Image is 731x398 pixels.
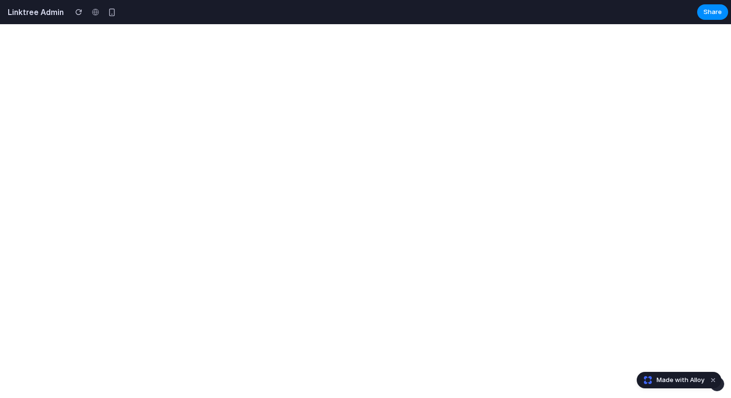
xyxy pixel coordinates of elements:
[707,374,719,386] button: Dismiss watermark
[4,6,64,18] h2: Linktree Admin
[657,375,704,385] span: Made with Alloy
[697,4,728,20] button: Share
[703,7,722,17] span: Share
[637,375,705,385] a: Made with Alloy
